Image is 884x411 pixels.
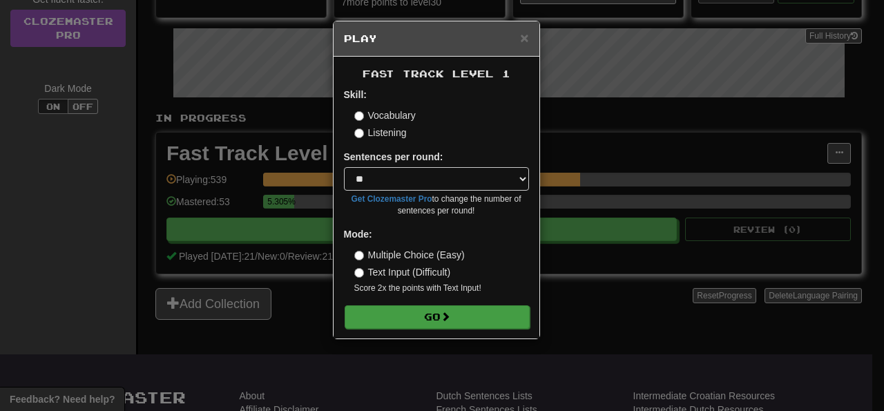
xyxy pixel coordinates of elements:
[354,126,407,140] label: Listening
[520,30,528,45] button: Close
[354,111,364,121] input: Vocabulary
[354,128,364,138] input: Listening
[344,89,367,100] strong: Skill:
[344,150,443,164] label: Sentences per round:
[354,251,364,260] input: Multiple Choice (Easy)
[344,32,529,46] h5: Play
[344,229,372,240] strong: Mode:
[354,108,416,122] label: Vocabulary
[354,265,451,279] label: Text Input (Difficult)
[520,30,528,46] span: ×
[344,193,529,217] small: to change the number of sentences per round!
[354,268,364,278] input: Text Input (Difficult)
[352,194,432,204] a: Get Clozemaster Pro
[354,283,529,294] small: Score 2x the points with Text Input !
[354,248,465,262] label: Multiple Choice (Easy)
[363,68,510,79] span: Fast Track Level 1
[345,305,530,329] button: Go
